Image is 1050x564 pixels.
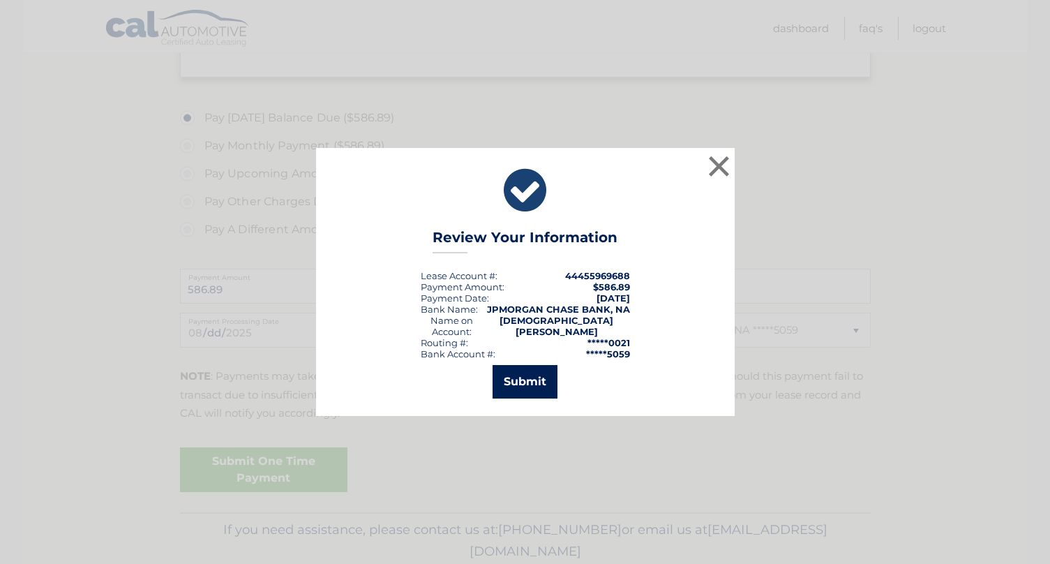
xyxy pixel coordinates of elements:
[597,292,630,304] span: [DATE]
[421,270,497,281] div: Lease Account #:
[487,304,630,315] strong: JPMORGAN CHASE BANK, NA
[421,304,478,315] div: Bank Name:
[433,229,617,253] h3: Review Your Information
[421,348,495,359] div: Bank Account #:
[493,365,557,399] button: Submit
[593,281,630,292] span: $586.89
[421,315,483,337] div: Name on Account:
[421,337,468,348] div: Routing #:
[421,292,489,304] div: :
[705,152,733,180] button: ×
[421,292,487,304] span: Payment Date
[500,315,613,337] strong: [DEMOGRAPHIC_DATA][PERSON_NAME]
[565,270,630,281] strong: 44455969688
[421,281,504,292] div: Payment Amount:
